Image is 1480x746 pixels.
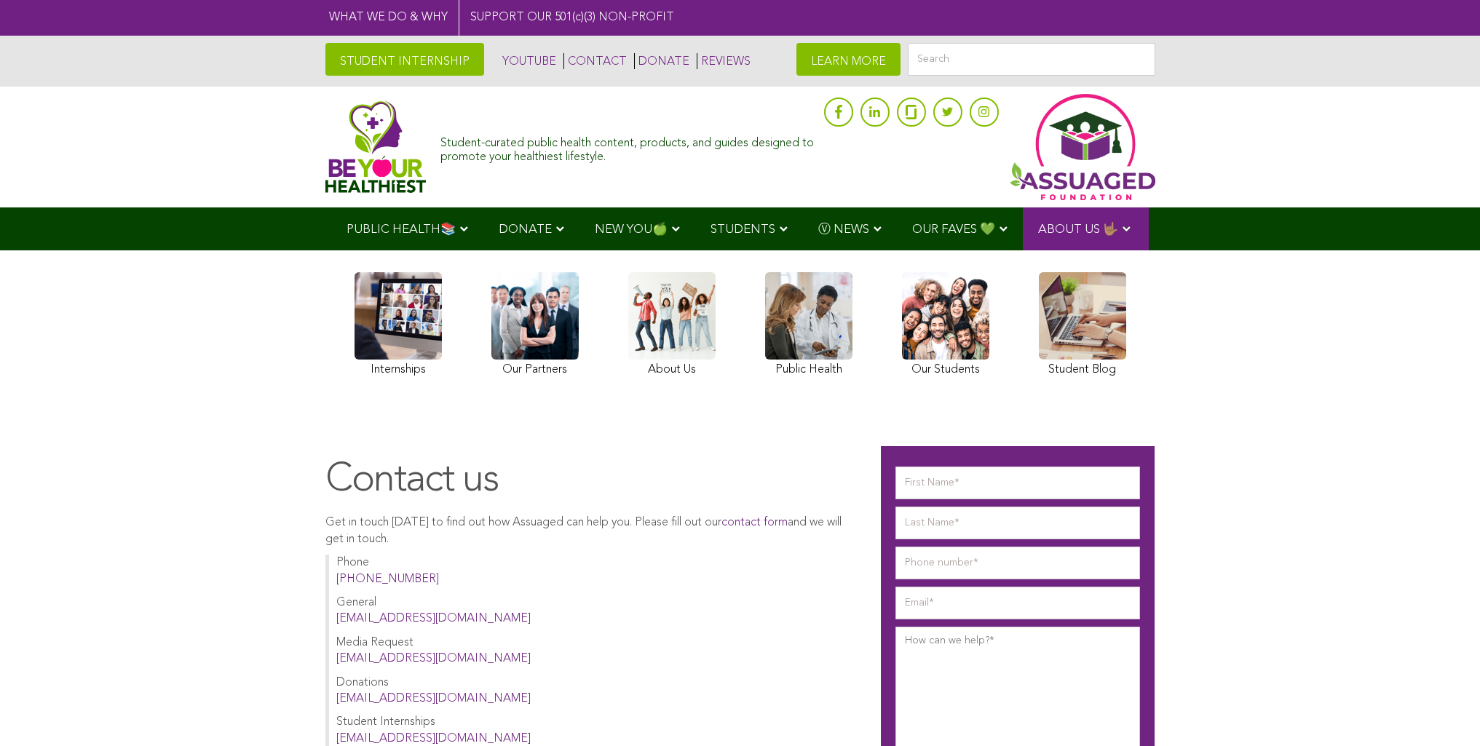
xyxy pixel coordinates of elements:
[895,547,1140,579] input: Phone number*
[634,53,689,69] a: DONATE
[325,100,427,193] img: Assuaged
[336,675,852,707] p: Donations
[347,223,456,236] span: PUBLIC HEALTH📚
[796,43,901,76] a: LEARN MORE
[325,457,852,504] h1: Contact us
[336,574,439,585] a: [PHONE_NUMBER]
[499,53,556,69] a: YOUTUBE
[1010,94,1155,200] img: Assuaged App
[325,43,484,76] a: STUDENT INTERNSHIP
[336,555,852,587] p: Phone
[895,587,1140,619] input: Email*
[595,223,668,236] span: NEW YOU🍏
[325,515,852,547] p: Get in touch [DATE] to find out how Assuaged can help you. Please fill out our and we will get in...
[336,693,531,705] a: [EMAIL_ADDRESS][DOMAIN_NAME]
[563,53,627,69] a: CONTACT
[1038,223,1118,236] span: ABOUT US 🤟🏽
[895,467,1140,499] input: First Name*
[440,130,816,164] div: Student-curated public health content, products, and guides designed to promote your healthiest l...
[336,595,852,627] p: General
[721,517,788,528] a: contact form
[336,635,852,667] p: Media Request
[711,223,775,236] span: STUDENTS
[336,613,531,624] a: [EMAIL_ADDRESS][DOMAIN_NAME]
[499,223,552,236] span: DONATE
[895,507,1140,539] input: Last Name*
[325,207,1155,250] div: Navigation Menu
[1407,676,1480,746] iframe: Chat Widget
[336,653,531,664] a: [EMAIL_ADDRESS][DOMAIN_NAME]
[908,43,1155,76] input: Search
[818,223,869,236] span: Ⓥ NEWS
[912,223,995,236] span: OUR FAVES 💚
[697,53,751,69] a: REVIEWS
[906,105,916,119] img: glassdoor
[336,733,531,745] a: [EMAIL_ADDRESS][DOMAIN_NAME]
